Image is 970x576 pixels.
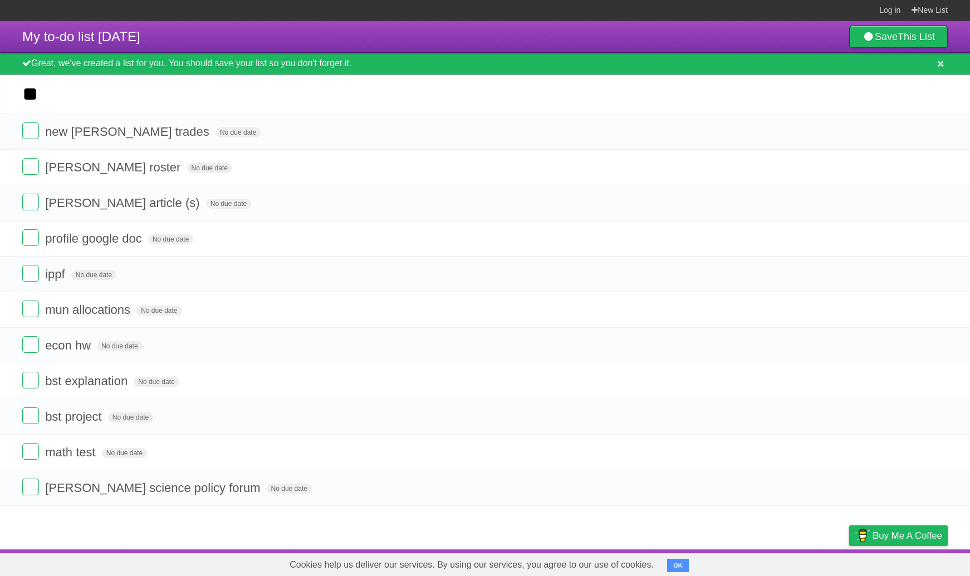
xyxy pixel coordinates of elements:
span: No due date [102,448,147,458]
span: No due date [97,341,142,351]
span: No due date [108,412,153,422]
span: No due date [215,127,261,137]
span: bst project [45,410,105,424]
span: No due date [136,306,182,316]
span: ippf [45,267,67,281]
label: Done [22,336,39,353]
span: Buy me a coffee [873,526,942,545]
label: Done [22,407,39,424]
span: No due date [187,163,232,173]
span: math test [45,445,98,459]
span: new [PERSON_NAME] trades [45,125,212,139]
span: Cookies help us deliver our services. By using our services, you agree to our use of cookies. [278,554,665,576]
label: Done [22,372,39,388]
span: mun allocations [45,303,133,317]
label: Done [22,229,39,246]
span: [PERSON_NAME] article (s) [45,196,203,210]
span: [PERSON_NAME] science policy forum [45,481,263,495]
span: No due date [148,234,193,244]
a: Terms [797,552,821,573]
label: Done [22,158,39,175]
span: No due date [206,199,251,209]
a: Privacy [835,552,864,573]
span: My to-do list [DATE] [22,29,140,44]
img: Buy me a coffee [855,526,870,545]
a: SaveThis List [849,26,948,48]
span: No due date [267,484,312,494]
a: Suggest a feature [878,552,948,573]
span: No due date [134,377,179,387]
b: This List [898,31,935,42]
a: About [701,552,724,573]
span: econ hw [45,338,94,352]
label: Done [22,479,39,495]
a: Developers [738,552,783,573]
span: profile google doc [45,232,145,245]
span: No due date [71,270,116,280]
label: Done [22,194,39,210]
a: Buy me a coffee [849,525,948,546]
button: OK [667,559,689,572]
label: Done [22,301,39,317]
span: bst explanation [45,374,130,388]
label: Done [22,122,39,139]
span: [PERSON_NAME] roster [45,160,183,174]
label: Done [22,265,39,282]
label: Done [22,443,39,460]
